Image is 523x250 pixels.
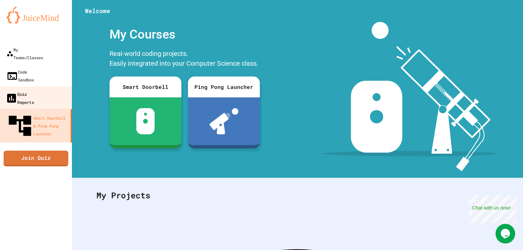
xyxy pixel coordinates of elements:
[90,183,505,208] div: My Projects
[7,46,43,61] div: My Teams/Classes
[136,108,155,134] img: sdb-white.svg
[106,47,263,72] div: Real-world coding projects. Easily integrated into your Computer Science class.
[106,22,263,47] div: My Courses
[7,68,34,84] div: Code Sandbox
[7,112,68,139] div: Smart Doorbell & Ping Pong Launcher
[4,151,68,166] a: Join Quiz
[188,76,260,97] div: Ping Pong Launcher
[323,22,498,171] img: banner-image-my-projects.png
[469,195,516,223] iframe: chat widget
[210,108,239,134] img: ppl-with-ball.png
[496,224,516,243] iframe: chat widget
[7,7,65,24] img: logo-orange.svg
[110,76,181,97] div: Smart Doorbell
[6,90,34,106] div: Quiz Reports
